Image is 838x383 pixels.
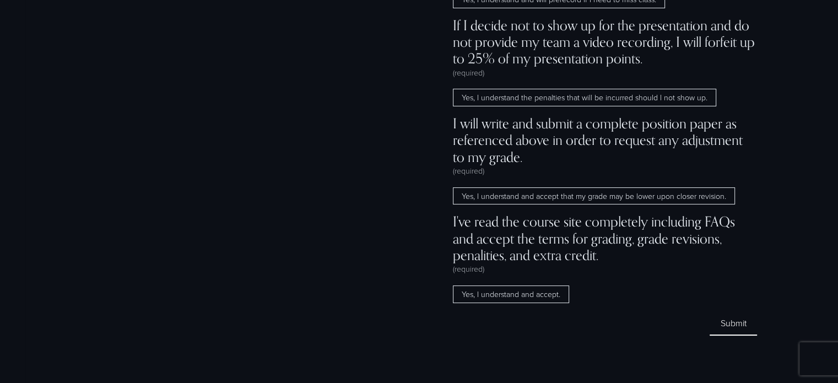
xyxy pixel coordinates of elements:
[710,312,756,336] button: Submit
[453,187,735,205] span: Yes, I understand and accept that my grade may be lower upon closer revision.
[453,89,716,106] span: Yes, I understand the penalties that will be incurred should I not show up.
[453,67,484,78] span: (required)
[453,17,756,67] span: If I decide not to show up for the presentation and do not provide my team a video recording, I w...
[453,165,484,176] span: (required)
[453,213,756,263] span: I've read the course site completely including FAQs and accept the terms for grading, grade revis...
[453,263,484,274] span: (required)
[453,285,569,303] span: Yes, I understand and accept.
[453,115,756,165] span: I will write and submit a complete position paper as referenced above in order to request any adj...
